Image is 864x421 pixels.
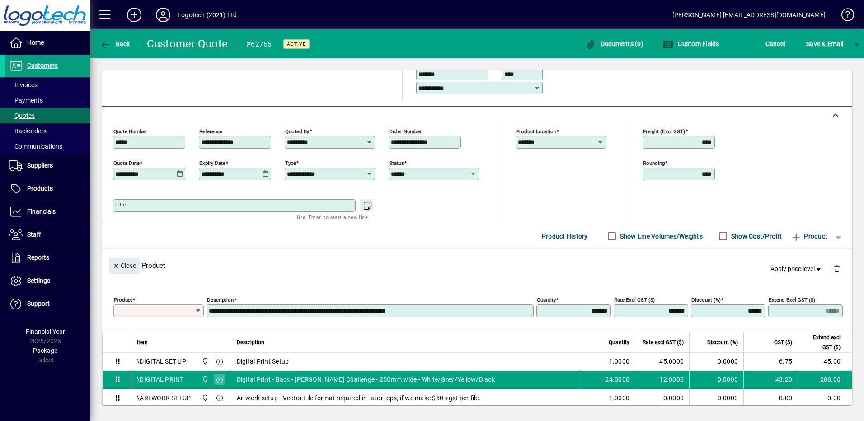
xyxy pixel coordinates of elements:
[27,300,50,307] span: Support
[660,36,722,52] button: Custom Fields
[5,293,90,315] a: Support
[672,8,826,22] div: [PERSON_NAME] [EMAIL_ADDRESS][DOMAIN_NAME]
[27,185,53,192] span: Products
[707,337,738,347] span: Discount (%)
[5,139,90,154] a: Communications
[137,393,191,402] div: \ARTWORK SETUP
[137,375,184,384] div: \DIGITAL PRINT
[285,159,296,166] mat-label: Type
[774,337,792,347] span: GST ($)
[729,232,782,241] label: Show Cost/Profit
[114,296,132,303] mat-label: Product
[767,261,826,277] button: Apply price level
[542,229,588,243] span: Product History
[798,371,852,389] td: 288.00
[5,32,90,54] a: Home
[137,337,148,347] span: Item
[641,393,684,402] div: 0.0000
[27,208,56,215] span: Financials
[538,228,592,244] button: Product History
[9,127,47,135] span: Backorders
[26,328,65,335] span: Financial Year
[285,128,309,134] mat-label: Quoted by
[585,40,643,47] span: Documents (0)
[107,261,142,269] app-page-header-button: Close
[643,128,685,134] mat-label: Freight (excl GST)
[297,212,368,222] mat-hint: Use 'Enter' to start a new line
[5,178,90,200] a: Products
[641,357,684,366] div: 45.0000
[614,296,655,303] mat-label: Rate excl GST ($)
[113,128,147,134] mat-label: Quote number
[826,258,848,280] button: Delete
[27,62,58,69] span: Customers
[27,254,49,261] span: Reports
[662,40,719,47] span: Custom Fields
[237,357,289,366] span: Digital Print Setup
[803,332,841,352] span: Extend excl GST ($)
[743,389,798,407] td: 0.00
[178,8,237,22] div: Logotech (2021) Ltd
[147,37,228,51] div: Customer Quote
[743,353,798,371] td: 6.75
[609,337,629,347] span: Quantity
[516,128,556,134] mat-label: Product location
[109,258,140,274] button: Close
[27,231,41,238] span: Staff
[802,36,848,52] button: Save & Email
[137,357,186,366] div: \DIGITAL SET UP
[5,123,90,139] a: Backorders
[115,201,126,208] mat-label: Title
[9,143,62,150] span: Communications
[5,77,90,93] a: Invoices
[113,258,136,273] span: Close
[765,37,785,51] span: Cancel
[806,37,843,51] span: ave & Email
[5,270,90,292] a: Settings
[5,154,90,177] a: Suppliers
[199,393,210,403] span: Central
[5,93,90,108] a: Payments
[27,277,50,284] span: Settings
[389,159,404,166] mat-label: Status
[537,296,556,303] mat-label: Quantity
[605,375,629,384] span: 24.0000
[689,389,743,407] td: 0.0000
[27,39,44,46] span: Home
[5,224,90,246] a: Staff
[835,2,853,31] a: Knowledge Base
[27,162,53,169] span: Suppliers
[826,264,848,272] app-page-header-button: Delete
[743,371,798,389] td: 43.20
[199,159,225,166] mat-label: Expiry date
[791,229,827,243] span: Product
[90,36,140,52] app-page-header-button: Back
[98,36,132,52] button: Back
[770,264,823,274] span: Apply price level
[582,36,646,52] button: Documents (0)
[798,389,852,407] td: 0.00
[113,159,140,166] mat-label: Quote date
[609,393,630,402] span: 1.0000
[102,249,852,282] div: Product
[689,353,743,371] td: 0.0000
[199,128,222,134] mat-label: Reference
[149,7,178,23] button: Profile
[100,40,130,47] span: Back
[207,296,234,303] mat-label: Description
[609,357,630,366] span: 1.0000
[199,356,210,366] span: Central
[618,232,703,241] label: Show Line Volumes/Weights
[389,128,422,134] mat-label: Order number
[199,374,210,384] span: Central
[689,371,743,389] td: 0.0000
[643,337,684,347] span: Rate excl GST ($)
[33,347,57,354] span: Package
[237,393,481,402] span: Artwork setup - Vector File format required in .ai or .eps, if we make $50 +gst per file.
[769,296,815,303] mat-label: Extend excl GST ($)
[643,159,665,166] mat-label: Rounding
[237,375,495,384] span: Digital Print - Back - [PERSON_NAME] Challenge - 250mm wide - White/Grey/Yellow/Black
[237,337,264,347] span: Description
[5,201,90,223] a: Financials
[786,228,832,244] button: Product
